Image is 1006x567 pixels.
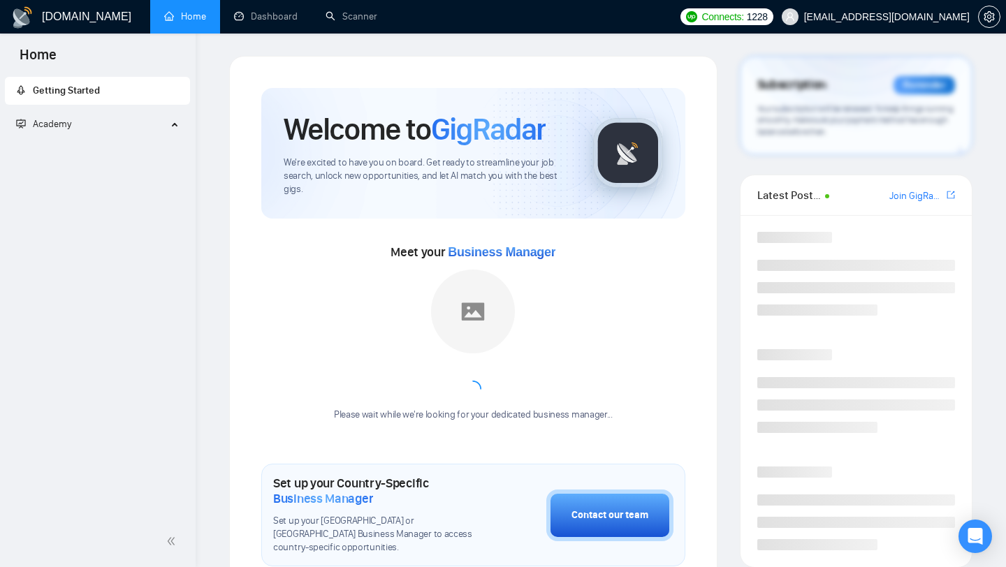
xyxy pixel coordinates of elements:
span: export [947,189,955,200]
a: setting [978,11,1000,22]
a: dashboardDashboard [234,10,298,22]
span: Meet your [391,244,555,260]
span: Your subscription will be renewed. To keep things running smoothly, make sure your payment method... [757,103,954,137]
img: upwork-logo.png [686,11,697,22]
h1: Set up your Country-Specific [273,476,476,506]
a: export [947,189,955,202]
span: 1228 [747,9,768,24]
a: searchScanner [326,10,377,22]
a: homeHome [164,10,206,22]
span: loading [462,378,484,400]
span: Connects: [701,9,743,24]
span: Getting Started [33,84,100,96]
span: Home [8,45,68,74]
span: user [785,12,795,22]
h1: Welcome to [284,110,546,148]
img: logo [11,6,34,29]
div: Please wait while we're looking for your dedicated business manager... [326,408,621,422]
li: Getting Started [5,77,190,105]
span: double-left [166,534,180,548]
span: GigRadar [431,110,546,148]
span: Business Manager [273,491,373,506]
div: Reminder [894,76,955,94]
a: Join GigRadar Slack Community [889,189,944,204]
span: Subscription [757,73,826,97]
span: fund-projection-screen [16,119,26,128]
span: Business Manager [448,245,555,259]
span: Academy [33,118,71,130]
span: We're excited to have you on board. Get ready to streamline your job search, unlock new opportuni... [284,156,571,196]
img: gigradar-logo.png [593,118,663,188]
span: setting [979,11,1000,22]
button: Contact our team [546,489,673,541]
button: setting [978,6,1000,28]
span: Set up your [GEOGRAPHIC_DATA] or [GEOGRAPHIC_DATA] Business Manager to access country-specific op... [273,515,476,554]
span: rocket [16,85,26,95]
span: Latest Posts from the GigRadar Community [757,186,821,204]
div: Open Intercom Messenger [958,520,992,553]
img: placeholder.png [431,270,515,353]
div: Contact our team [571,508,648,523]
span: Academy [16,118,71,130]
